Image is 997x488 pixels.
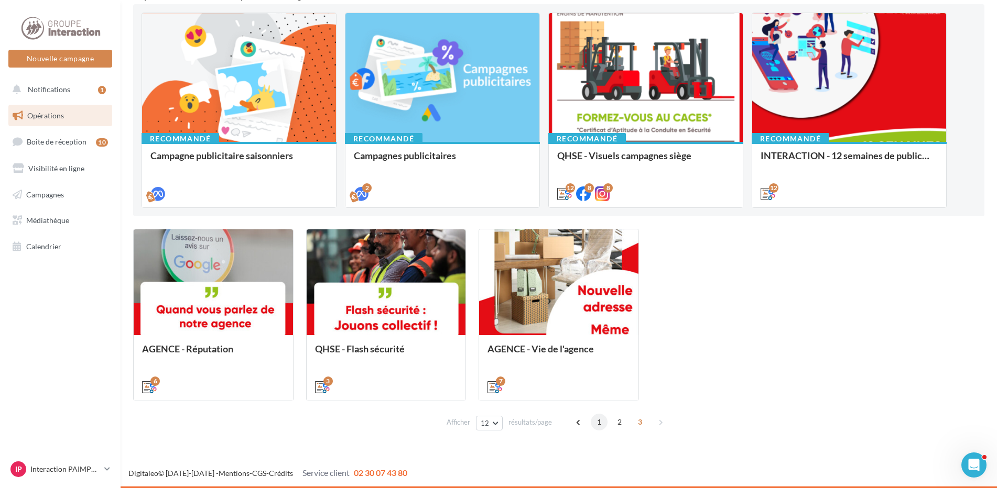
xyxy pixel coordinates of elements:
div: 1 [98,86,106,94]
div: 7 [496,376,505,386]
div: QHSE - Visuels campagnes siège [557,150,734,171]
div: 8 [603,183,613,193]
a: Mentions [219,469,250,478]
a: Médiathèque [6,209,114,231]
a: Crédits [269,469,293,478]
div: QHSE - Flash sécurité [315,343,458,364]
div: INTERACTION - 12 semaines de publication [761,150,938,171]
span: © [DATE]-[DATE] - - - [128,469,407,478]
div: AGENCE - Réputation [142,343,285,364]
div: 12 [769,183,778,193]
span: Visibilité en ligne [28,164,84,173]
span: Afficher [447,417,470,427]
span: Campagnes [26,190,64,198]
div: Recommandé [752,133,829,145]
div: Recommandé [548,133,626,145]
a: Boîte de réception10 [6,130,114,153]
iframe: Intercom live chat [961,452,987,478]
span: 12 [481,419,490,427]
a: Opérations [6,105,114,127]
div: 2 [362,183,372,193]
span: résultats/page [508,417,552,427]
div: Recommandé [142,133,219,145]
div: 8 [584,183,594,193]
div: 12 [566,183,575,193]
a: Visibilité en ligne [6,158,114,180]
span: Notifications [28,85,70,94]
span: 3 [632,414,648,430]
a: Campagnes [6,184,114,206]
span: Opérations [27,111,64,120]
span: Médiathèque [26,216,69,225]
div: Campagne publicitaire saisonniers [150,150,328,171]
div: 10 [96,138,108,147]
button: Nouvelle campagne [8,50,112,68]
span: 2 [611,414,628,430]
div: Recommandé [345,133,422,145]
span: Calendrier [26,242,61,251]
div: 6 [150,376,160,386]
button: 12 [476,416,503,430]
span: 1 [591,414,608,430]
span: 02 30 07 43 80 [354,468,407,478]
span: IP [15,464,22,474]
span: Service client [302,468,350,478]
button: Notifications 1 [6,79,110,101]
div: AGENCE - Vie de l'agence [487,343,630,364]
a: Digitaleo [128,469,158,478]
a: Calendrier [6,236,114,258]
div: 3 [323,376,333,386]
div: Campagnes publicitaires [354,150,531,171]
p: Interaction PAIMPOL [30,464,100,474]
a: CGS [252,469,266,478]
span: Boîte de réception [27,137,86,146]
a: IP Interaction PAIMPOL [8,459,112,479]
